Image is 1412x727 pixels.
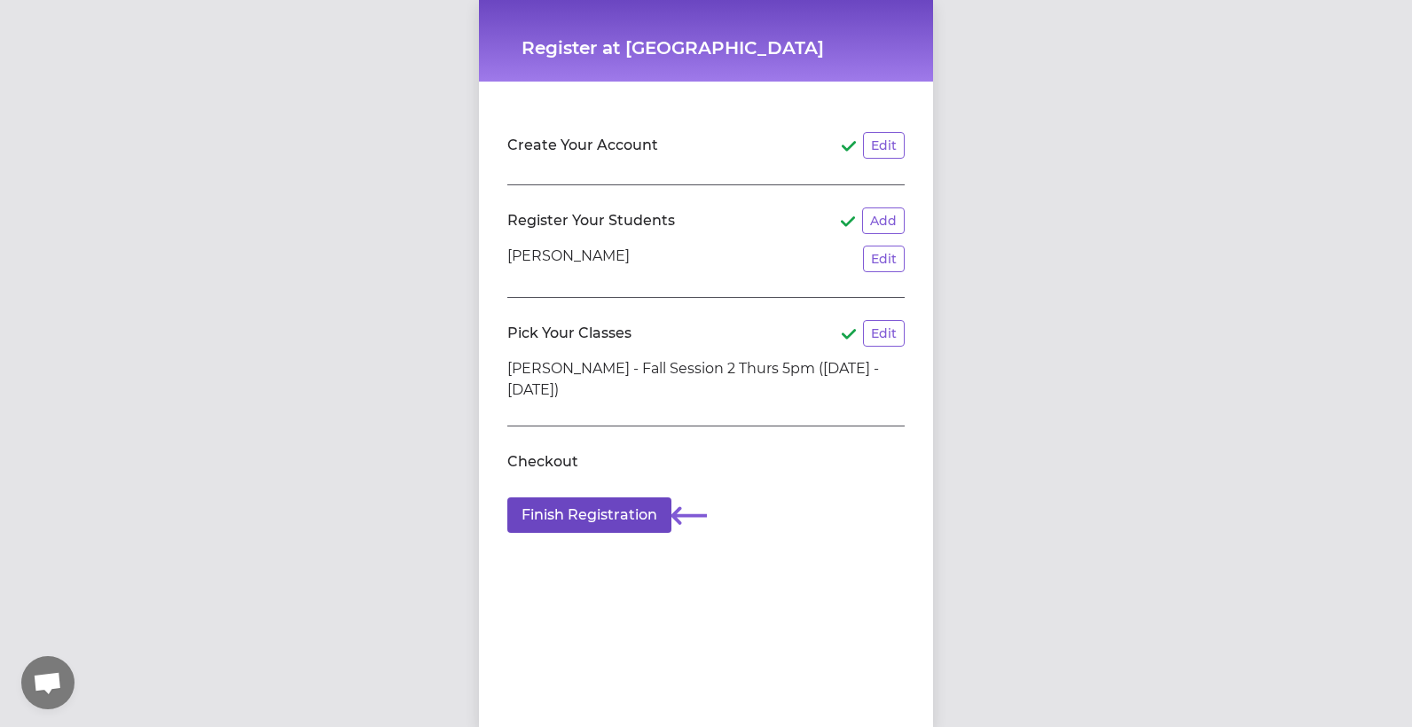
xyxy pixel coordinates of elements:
h2: Register Your Students [507,210,675,231]
li: [PERSON_NAME] - Fall Session 2 Thurs 5pm ([DATE] - [DATE]) [507,358,905,401]
button: Edit [863,132,905,159]
button: Edit [863,246,905,272]
h2: Create Your Account [507,135,658,156]
p: [PERSON_NAME] [507,246,630,272]
h1: Register at [GEOGRAPHIC_DATA] [522,35,890,60]
button: Add [862,207,905,234]
h2: Checkout [507,451,578,473]
button: Finish Registration [507,497,671,533]
h2: Pick Your Classes [507,323,631,344]
div: Open chat [21,656,75,709]
button: Edit [863,320,905,347]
